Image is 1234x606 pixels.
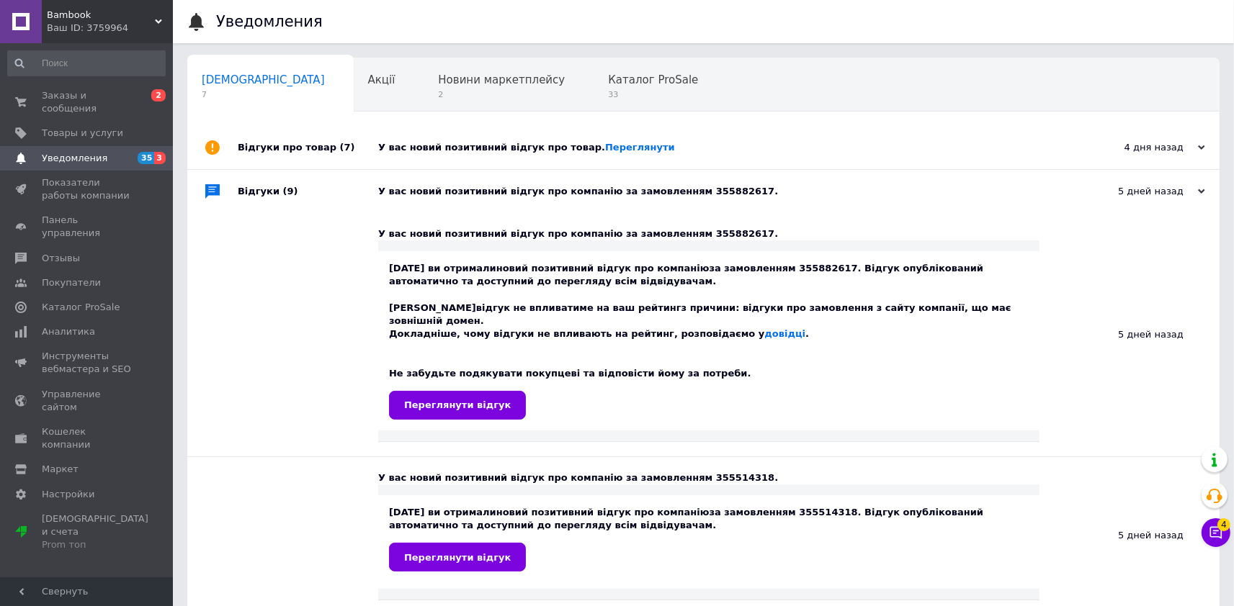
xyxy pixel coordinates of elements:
span: Акції [368,73,395,86]
a: Переглянути [605,142,675,153]
div: [DATE] ви отримали за замовленням 355514318. Відгук опублікований автоматично та доступний до пер... [389,506,1029,571]
span: (9) [283,186,298,196]
span: Уведомления [42,152,107,165]
b: новий позитивний відгук про компанію [496,507,710,517]
span: Кошелек компании [42,425,133,451]
div: 5 дней назад [1039,213,1220,456]
div: У вас новий позитивний відгук про компанію за замовленням 355514318. [378,471,1039,484]
div: Докладніше, чому відгуки не впливають на рейтинг, розповідаємо у . [389,327,1029,340]
span: Каталог ProSale [608,73,698,86]
span: Новини маркетплейсу [438,73,565,86]
span: Покупатели [42,276,101,289]
div: [PERSON_NAME] з причини: відгуки про замовлення з сайту компанії, що має зовнішній домен. [389,302,1029,327]
span: 4 [1217,514,1230,527]
span: Маркет [42,463,79,476]
span: Панель управления [42,214,133,240]
button: Чат с покупателем4 [1202,518,1230,547]
div: У вас новий позитивний відгук про компанію за замовленням 355882617. [378,227,1039,240]
span: 33 [608,89,698,100]
div: Відгуки [238,170,378,213]
span: Инструменты вебмастера и SEO [42,350,133,376]
span: [DEMOGRAPHIC_DATA] [202,73,325,86]
span: (7) [340,142,355,153]
input: Поиск [7,50,166,76]
span: Заказы и сообщения [42,89,133,115]
span: Аналитика [42,325,95,338]
div: Ваш ID: 3759964 [47,22,173,35]
span: Bambook [47,9,155,22]
a: довідці [764,328,805,339]
div: У вас новий позитивний відгук про товар. [378,141,1061,154]
a: Переглянути відгук [389,391,526,420]
div: [DATE] ви отримали за замовленням 355882617. Відгук опублікований автоматично та доступний до пер... [389,262,1029,420]
span: Переглянути відгук [404,552,511,563]
h1: Уведомления [216,13,323,30]
b: новий позитивний відгук про компанію [496,263,710,273]
div: У вас новий позитивний відгук про компанію за замовленням 355882617. [378,185,1061,198]
span: 2 [438,89,565,100]
div: Відгуки про товар [238,126,378,169]
div: 5 дней назад [1061,185,1205,198]
div: Не забудьте подякувати покупцеві та відповісти йому за потреби. [389,367,1029,380]
span: Показатели работы компании [42,176,133,202]
div: Prom топ [42,538,148,551]
span: 3 [154,152,166,164]
span: Управление сайтом [42,388,133,414]
a: Переглянути відгук [389,543,526,571]
span: 35 [138,152,154,164]
span: 7 [202,89,325,100]
span: Переглянути відгук [404,399,511,410]
span: Настройки [42,488,94,501]
span: Каталог ProSale [42,301,120,314]
span: [DEMOGRAPHIC_DATA] и счета [42,512,148,552]
div: 4 дня назад [1061,141,1205,154]
span: 2 [151,89,166,101]
b: відгук не впливатиме на ваш рейтинг [476,302,681,313]
span: Товары и услуги [42,127,123,140]
span: Отзывы [42,252,80,265]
